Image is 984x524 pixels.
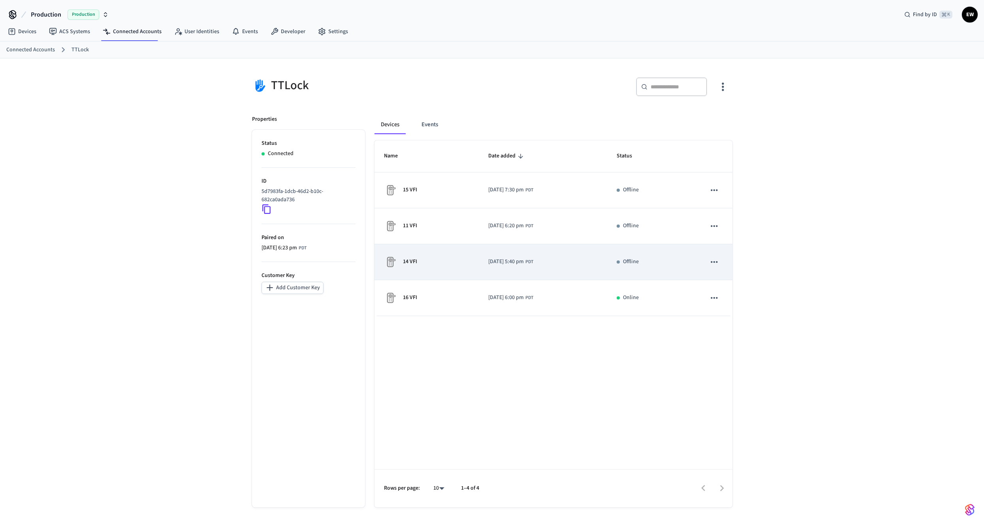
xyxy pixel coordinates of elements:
[525,258,533,266] span: PDT
[384,256,397,268] img: Placeholder Lock Image
[403,294,417,302] p: 16 VFI
[299,245,307,252] span: PDT
[415,115,444,134] button: Events
[488,186,533,194] div: America/Los_Angeles
[384,184,397,196] img: Placeholder Lock Image
[488,222,524,230] span: [DATE] 6:20 pm
[384,484,420,492] p: Rows per page:
[252,77,268,94] img: TTLock Logo, Square
[2,24,43,39] a: Devices
[374,115,732,134] div: connected account tabs
[525,223,533,230] span: PDT
[962,7,978,22] button: EW
[963,7,977,22] span: EW
[262,244,307,252] div: America/Los_Angeles
[403,222,417,230] p: 11 VFI
[525,187,533,194] span: PDT
[488,186,524,194] span: [DATE] 7:30 pm
[384,220,397,232] img: Placeholder Lock Image
[623,258,639,266] p: Offline
[262,271,356,280] p: Customer Key
[262,177,356,185] p: ID
[488,258,533,266] div: America/Los_Angeles
[429,483,448,494] div: 10
[226,24,264,39] a: Events
[488,258,524,266] span: [DATE] 5:40 pm
[374,140,732,316] table: sticky table
[68,9,99,20] span: Production
[623,186,639,194] p: Offline
[374,115,406,134] button: Devices
[913,11,937,19] span: Find by ID
[168,24,226,39] a: User Identities
[623,222,639,230] p: Offline
[403,258,417,266] p: 14 VFI
[96,24,168,39] a: Connected Accounts
[262,234,356,242] p: Paired on
[31,10,61,19] span: Production
[617,150,642,162] span: Status
[262,244,297,252] span: [DATE] 6:23 pm
[384,292,397,304] img: Placeholder Lock Image
[898,7,959,22] div: Find by ID⌘ K
[264,24,312,39] a: Developer
[268,150,294,158] p: Connected
[43,24,96,39] a: ACS Systems
[262,282,324,294] button: Add Customer Key
[488,222,533,230] div: America/Los_Angeles
[384,150,408,162] span: Name
[461,484,479,492] p: 1–4 of 4
[488,294,524,302] span: [DATE] 6:00 pm
[939,11,952,19] span: ⌘ K
[525,294,533,301] span: PDT
[252,77,487,94] div: TTLock
[623,294,639,302] p: Online
[262,187,352,204] p: 5d7983fa-1dcb-46d2-b10c-682ca0ada736
[488,294,533,302] div: America/Los_Angeles
[71,46,89,54] a: TTLock
[6,46,55,54] a: Connected Accounts
[965,503,975,516] img: SeamLogoGradient.69752ec5.svg
[403,186,417,194] p: 15 VFI
[262,139,356,148] p: Status
[488,150,526,162] span: Date added
[252,115,277,124] p: Properties
[312,24,354,39] a: Settings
